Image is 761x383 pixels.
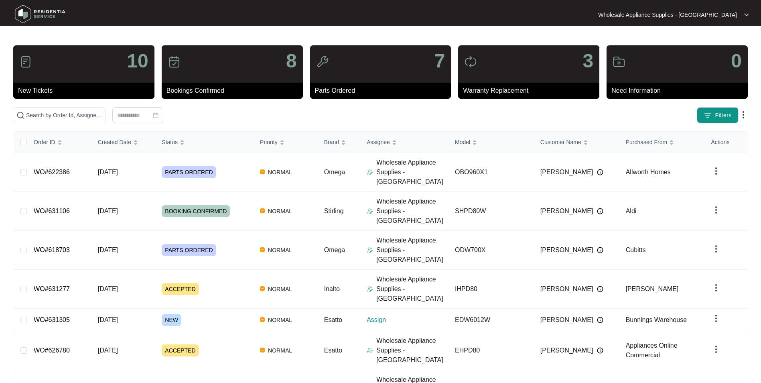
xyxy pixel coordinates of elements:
[597,169,603,175] img: Info icon
[626,316,687,323] span: Bunnings Warehouse
[162,344,199,357] span: ACCEPTED
[626,247,646,253] span: Cubitts
[448,331,534,370] td: EHPD80
[168,55,181,68] img: icon
[265,206,295,216] span: NORMAL
[16,111,24,119] img: search-icon
[324,169,345,175] span: Omega
[316,55,329,68] img: icon
[597,286,603,292] img: Info icon
[626,138,667,147] span: Purchased From
[619,132,705,153] th: Purchased From
[711,283,721,293] img: dropdown arrow
[534,132,619,153] th: Customer Name
[315,86,451,96] p: Parts Ordered
[265,284,295,294] span: NORMAL
[162,205,230,217] span: BOOKING CONFIRMED
[540,138,581,147] span: Customer Name
[34,138,55,147] span: Order ID
[34,247,70,253] a: WO#618703
[367,208,373,214] img: Assigner Icon
[540,167,593,177] span: [PERSON_NAME]
[260,247,265,252] img: Vercel Logo
[260,138,278,147] span: Priority
[376,158,448,187] p: Wholesale Appliance Supplies - [GEOGRAPHIC_DATA]
[540,346,593,355] span: [PERSON_NAME]
[582,51,593,71] p: 3
[260,286,265,291] img: Vercel Logo
[162,283,199,295] span: ACCEPTED
[265,167,295,177] span: NORMAL
[34,208,70,214] a: WO#631106
[448,132,534,153] th: Model
[731,51,742,71] p: 0
[611,86,748,96] p: Need Information
[455,138,470,147] span: Model
[260,169,265,174] img: Vercel Logo
[711,205,721,215] img: dropdown arrow
[162,244,216,256] span: PARTS ORDERED
[739,110,748,120] img: dropdown arrow
[540,206,593,216] span: [PERSON_NAME]
[324,138,339,147] span: Brand
[34,169,70,175] a: WO#622386
[626,169,671,175] span: Allworth Homes
[744,13,749,17] img: dropdown arrow
[18,86,154,96] p: New Tickets
[324,208,344,214] span: Stirling
[324,316,342,323] span: Esatto
[626,342,678,359] span: Appliances Online Commercial
[376,236,448,265] p: Wholesale Appliance Supplies - [GEOGRAPHIC_DATA]
[34,316,70,323] a: WO#631305
[367,286,373,292] img: Assigner Icon
[598,11,737,19] p: Wholesale Appliance Supplies - [GEOGRAPHIC_DATA]
[434,51,445,71] p: 7
[711,244,721,254] img: dropdown arrow
[540,315,593,325] span: [PERSON_NAME]
[626,285,679,292] span: [PERSON_NAME]
[367,138,390,147] span: Assignee
[376,275,448,304] p: Wholesale Appliance Supplies - [GEOGRAPHIC_DATA]
[464,55,477,68] img: icon
[360,132,448,153] th: Assignee
[34,285,70,292] a: WO#631277
[448,231,534,270] td: ODW700X
[711,344,721,354] img: dropdown arrow
[448,270,534,309] td: IHPD80
[540,284,593,294] span: [PERSON_NAME]
[265,346,295,355] span: NORMAL
[448,153,534,192] td: OBO960X1
[367,169,373,175] img: Assigner Icon
[260,348,265,352] img: Vercel Logo
[26,111,102,120] input: Search by Order Id, Assignee Name, Customer Name, Brand and Model
[155,132,254,153] th: Status
[265,245,295,255] span: NORMAL
[448,309,534,331] td: EDW6012W
[260,208,265,213] img: Vercel Logo
[98,169,118,175] span: [DATE]
[98,285,118,292] span: [DATE]
[715,111,732,120] span: Filters
[540,245,593,255] span: [PERSON_NAME]
[376,197,448,226] p: Wholesale Appliance Supplies - [GEOGRAPHIC_DATA]
[626,208,637,214] span: Aldi
[127,51,148,71] p: 10
[162,166,216,178] span: PARTS ORDERED
[12,2,68,26] img: residentia service logo
[286,51,297,71] p: 8
[98,247,118,253] span: [DATE]
[265,315,295,325] span: NORMAL
[367,347,373,354] img: Assigner Icon
[98,138,131,147] span: Created Date
[27,132,91,153] th: Order ID
[697,107,739,123] button: filter iconFilters
[367,315,448,325] p: Assign
[166,86,303,96] p: Bookings Confirmed
[597,347,603,354] img: Info icon
[98,316,118,323] span: [DATE]
[91,132,156,153] th: Created Date
[324,247,345,253] span: Omega
[254,132,318,153] th: Priority
[711,166,721,176] img: dropdown arrow
[705,132,747,153] th: Actions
